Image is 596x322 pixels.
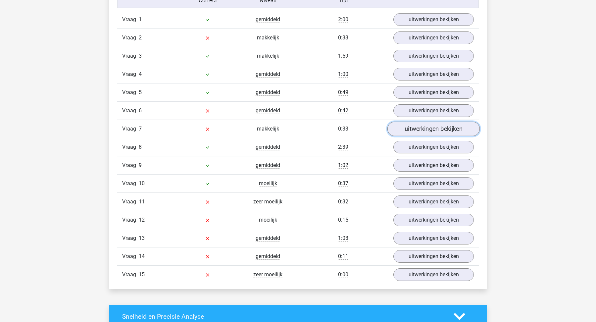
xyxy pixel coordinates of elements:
[122,107,139,115] span: Vraag
[139,34,142,41] span: 2
[393,195,474,208] a: uitwerkingen bekijken
[122,143,139,151] span: Vraag
[393,50,474,62] a: uitwerkingen bekijken
[122,252,139,260] span: Vraag
[338,53,348,59] span: 1:59
[139,126,142,132] span: 7
[338,34,348,41] span: 0:33
[122,125,139,133] span: Vraag
[139,198,145,205] span: 11
[256,253,280,260] span: gemiddeld
[256,71,280,78] span: gemiddeld
[393,177,474,190] a: uitwerkingen bekijken
[338,89,348,96] span: 0:49
[122,88,139,96] span: Vraag
[338,71,348,78] span: 1:00
[257,34,279,41] span: makkelijk
[393,86,474,99] a: uitwerkingen bekijken
[338,235,348,241] span: 1:03
[139,235,145,241] span: 13
[253,198,282,205] span: zeer moeilijk
[393,141,474,153] a: uitwerkingen bekijken
[122,52,139,60] span: Vraag
[122,234,139,242] span: Vraag
[338,271,348,278] span: 0:00
[256,89,280,96] span: gemiddeld
[253,271,282,278] span: zeer moeilijk
[338,126,348,132] span: 0:33
[256,235,280,241] span: gemiddeld
[256,107,280,114] span: gemiddeld
[256,144,280,150] span: gemiddeld
[139,107,142,114] span: 6
[139,162,142,168] span: 9
[139,271,145,278] span: 15
[256,162,280,169] span: gemiddeld
[139,180,145,187] span: 10
[393,104,474,117] a: uitwerkingen bekijken
[139,71,142,77] span: 4
[393,214,474,226] a: uitwerkingen bekijken
[393,31,474,44] a: uitwerkingen bekijken
[139,217,145,223] span: 12
[338,180,348,187] span: 0:37
[139,16,142,23] span: 1
[393,232,474,244] a: uitwerkingen bekijken
[338,107,348,114] span: 0:42
[259,180,277,187] span: moeilijk
[338,198,348,205] span: 0:32
[338,144,348,150] span: 2:39
[387,122,480,136] a: uitwerkingen bekijken
[393,250,474,263] a: uitwerkingen bekijken
[256,16,280,23] span: gemiddeld
[139,53,142,59] span: 3
[139,253,145,259] span: 14
[122,161,139,169] span: Vraag
[338,253,348,260] span: 0:11
[122,16,139,24] span: Vraag
[122,271,139,279] span: Vraag
[338,162,348,169] span: 1:02
[259,217,277,223] span: moeilijk
[122,180,139,188] span: Vraag
[139,144,142,150] span: 8
[393,268,474,281] a: uitwerkingen bekijken
[393,13,474,26] a: uitwerkingen bekijken
[122,198,139,206] span: Vraag
[122,313,444,320] h4: Snelheid en Precisie Analyse
[338,217,348,223] span: 0:15
[338,16,348,23] span: 2:00
[257,126,279,132] span: makkelijk
[122,70,139,78] span: Vraag
[122,216,139,224] span: Vraag
[393,159,474,172] a: uitwerkingen bekijken
[257,53,279,59] span: makkelijk
[122,34,139,42] span: Vraag
[393,68,474,80] a: uitwerkingen bekijken
[139,89,142,95] span: 5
